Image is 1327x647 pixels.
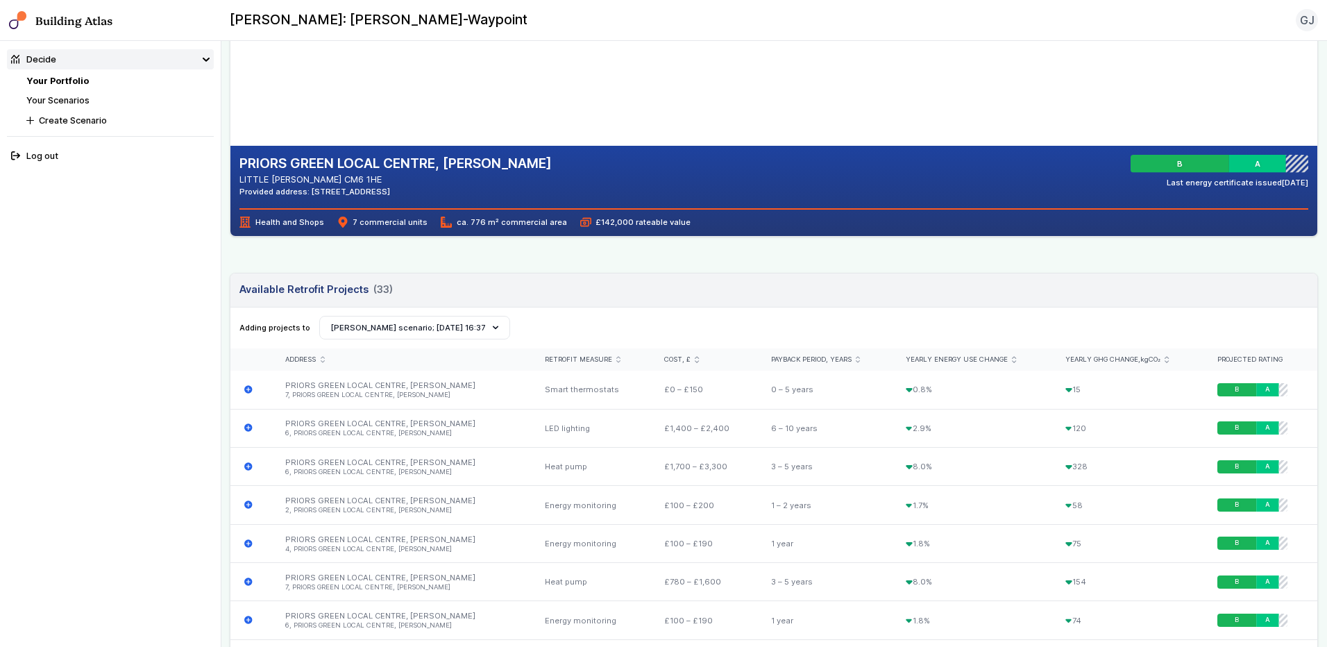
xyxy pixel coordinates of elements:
[1235,539,1239,548] span: B
[7,146,214,166] button: Log out
[771,355,852,364] span: Payback period, years
[272,486,532,524] div: PRIORS GREEN LOCAL CENTRE, [PERSON_NAME]
[272,563,532,601] div: PRIORS GREEN LOCAL CENTRE, [PERSON_NAME]
[531,601,650,639] div: Energy monitoring
[893,524,1052,562] div: 1.8%
[1255,158,1260,169] span: A
[651,601,758,639] div: £100 – £190
[1052,447,1204,485] div: 328
[9,11,27,29] img: main-0bbd2752.svg
[337,217,428,228] span: 7 commercial units
[1282,178,1308,187] time: [DATE]
[531,563,650,601] div: Heat pump
[1265,385,1270,394] span: A
[1265,501,1270,510] span: A
[531,409,650,447] div: LED lighting
[664,355,691,364] span: Cost, £
[1052,563,1204,601] div: 154
[757,524,892,562] div: 1 year
[1235,578,1239,587] span: B
[230,11,527,29] h2: [PERSON_NAME]: [PERSON_NAME]-Waypoint
[1052,486,1204,524] div: 58
[757,486,892,524] div: 1 – 2 years
[893,409,1052,447] div: 2.9%
[1296,9,1318,31] button: GJ
[22,110,214,131] button: Create Scenario
[580,217,691,228] span: £142,000 rateable value
[1167,177,1308,188] div: Last energy certificate issued
[893,371,1052,409] div: 0.8%
[373,282,393,297] span: (33)
[272,409,532,447] div: PRIORS GREEN LOCAL CENTRE, [PERSON_NAME]
[239,322,310,333] span: Adding projects to
[1235,616,1239,625] span: B
[1235,501,1239,510] span: B
[1052,601,1204,639] div: 74
[285,583,518,592] li: 7, PRIORS GREEN LOCAL CENTRE, [PERSON_NAME]
[7,49,214,69] summary: Decide
[285,621,518,630] li: 6, PRIORS GREEN LOCAL CENTRE, [PERSON_NAME]
[1235,423,1239,432] span: B
[239,282,392,297] h3: Available Retrofit Projects
[239,186,552,197] div: Provided address: [STREET_ADDRESS]
[441,217,566,228] span: ca. 776 m² commercial area
[285,545,518,554] li: 4, PRIORS GREEN LOCAL CENTRE, [PERSON_NAME]
[531,371,650,409] div: Smart thermostats
[893,601,1052,639] div: 1.8%
[1052,409,1204,447] div: 120
[26,76,89,86] a: Your Portfolio
[651,563,758,601] div: £780 – £1,600
[651,486,758,524] div: £100 – £200
[272,371,532,409] div: PRIORS GREEN LOCAL CENTRE, [PERSON_NAME]
[651,371,758,409] div: £0 – £150
[545,355,612,364] span: Retrofit measure
[1217,355,1304,364] div: Projected rating
[26,95,90,106] a: Your Scenarios
[893,486,1052,524] div: 1.7%
[651,409,758,447] div: £1,400 – £2,400
[285,391,518,400] li: 7, PRIORS GREEN LOCAL CENTRE, [PERSON_NAME]
[531,524,650,562] div: Energy monitoring
[757,447,892,485] div: 3 – 5 years
[285,468,518,477] li: 6, PRIORS GREEN LOCAL CENTRE, [PERSON_NAME]
[1235,462,1239,471] span: B
[757,563,892,601] div: 3 – 5 years
[1052,524,1204,562] div: 75
[531,486,650,524] div: Energy monitoring
[272,447,532,485] div: PRIORS GREEN LOCAL CENTRE, [PERSON_NAME]
[285,429,518,438] li: 6, PRIORS GREEN LOCAL CENTRE, [PERSON_NAME]
[1265,539,1270,548] span: A
[531,447,650,485] div: Heat pump
[239,217,323,228] span: Health and Shops
[651,447,758,485] div: £1,700 – £3,300
[239,155,552,173] h2: PRIORS GREEN LOCAL CENTRE, [PERSON_NAME]
[1265,462,1270,471] span: A
[319,316,510,339] button: [PERSON_NAME] scenario; [DATE] 16:37
[11,53,56,66] div: Decide
[757,409,892,447] div: 6 – 10 years
[757,371,892,409] div: 0 – 5 years
[651,524,758,562] div: £100 – £190
[1140,355,1160,363] span: kgCO₂
[285,506,518,515] li: 2, PRIORS GREEN LOCAL CENTRE, [PERSON_NAME]
[893,563,1052,601] div: 8.0%
[1177,158,1183,169] span: B
[1265,578,1270,587] span: A
[272,601,532,639] div: PRIORS GREEN LOCAL CENTRE, [PERSON_NAME]
[272,524,532,562] div: PRIORS GREEN LOCAL CENTRE, [PERSON_NAME]
[1265,616,1270,625] span: A
[906,355,1008,364] span: Yearly energy use change
[1052,371,1204,409] div: 15
[1265,423,1270,432] span: A
[1300,12,1315,28] span: GJ
[239,173,552,186] address: LITTLE [PERSON_NAME] CM6 1HE
[285,355,316,364] span: Address
[757,601,892,639] div: 1 year
[1235,385,1239,394] span: B
[1065,355,1160,364] span: Yearly GHG change,
[893,447,1052,485] div: 8.0%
